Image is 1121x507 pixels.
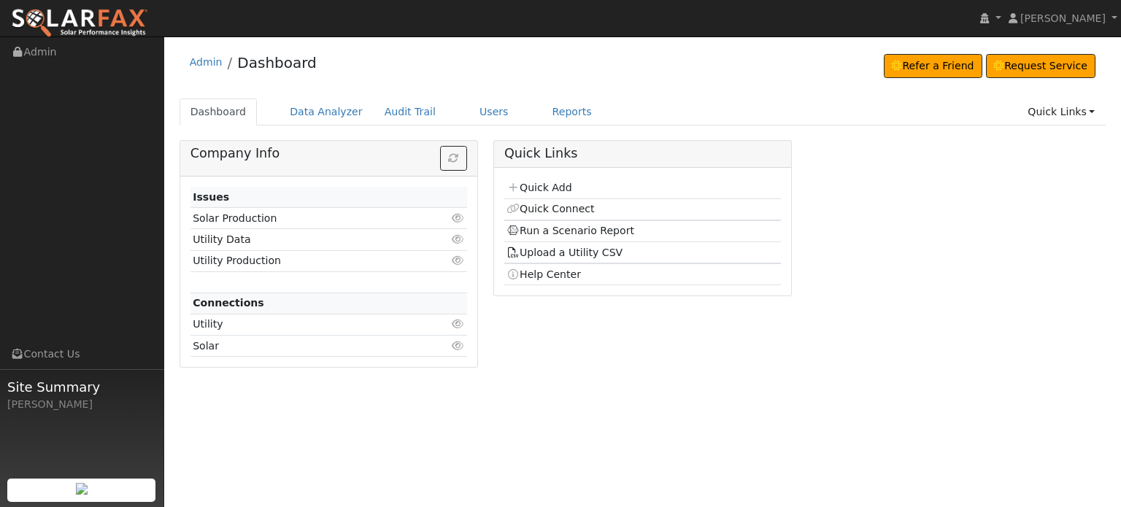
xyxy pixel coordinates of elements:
[193,297,264,309] strong: Connections
[190,336,423,357] td: Solar
[506,247,623,258] a: Upload a Utility CSV
[1020,12,1106,24] span: [PERSON_NAME]
[190,56,223,68] a: Admin
[190,314,423,335] td: Utility
[374,98,447,125] a: Audit Trail
[180,98,258,125] a: Dashboard
[76,483,88,495] img: retrieve
[506,268,581,280] a: Help Center
[190,208,423,229] td: Solar Production
[190,250,423,271] td: Utility Production
[193,191,229,203] strong: Issues
[7,377,156,397] span: Site Summary
[986,54,1096,79] a: Request Service
[884,54,982,79] a: Refer a Friend
[279,98,374,125] a: Data Analyzer
[452,319,465,329] i: Click to view
[11,8,148,39] img: SolarFax
[1017,98,1106,125] a: Quick Links
[542,98,603,125] a: Reports
[469,98,520,125] a: Users
[452,255,465,266] i: Click to view
[452,341,465,351] i: Click to view
[452,234,465,244] i: Click to view
[7,397,156,412] div: [PERSON_NAME]
[506,225,634,236] a: Run a Scenario Report
[504,146,781,161] h5: Quick Links
[190,146,467,161] h5: Company Info
[237,54,317,71] a: Dashboard
[452,213,465,223] i: Click to view
[506,182,571,193] a: Quick Add
[506,203,594,214] a: Quick Connect
[190,229,423,250] td: Utility Data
